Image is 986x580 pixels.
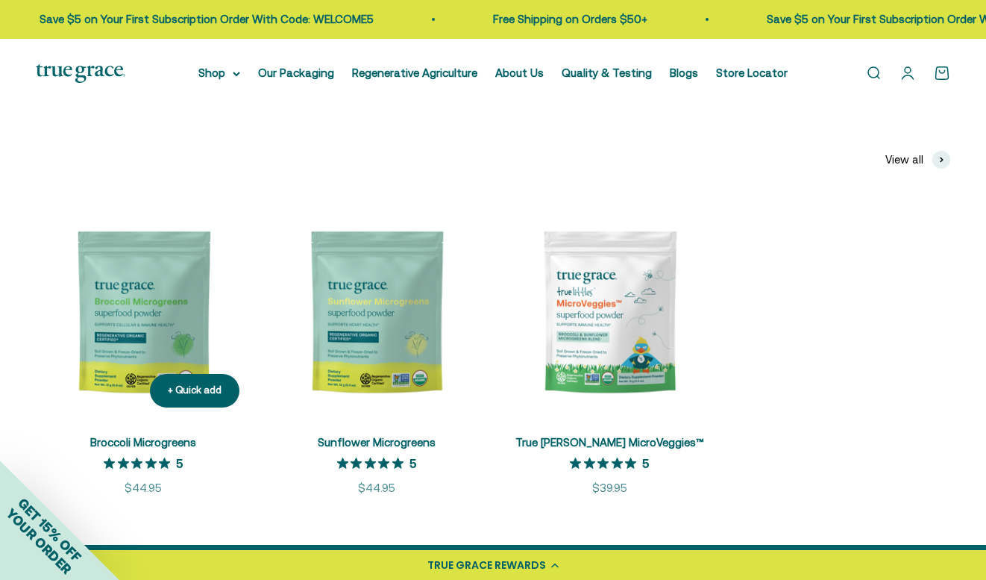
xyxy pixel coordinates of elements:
sale-price: $39.95 [592,479,627,497]
div: TRUE GRACE REWARDS [427,558,546,573]
a: Sunflower Microgreens [318,436,436,449]
a: Quality & Testing [562,66,652,79]
a: True [PERSON_NAME] MicroVeggies™ [515,436,704,449]
a: Our Packaging [258,66,334,79]
a: Blogs [670,66,698,79]
button: + Quick add [150,374,239,408]
span: 5 out 5 stars rating in total 3 reviews [570,453,642,474]
a: Broccoli Microgreens [90,436,196,449]
span: YOUR ORDER [3,505,75,577]
a: About Us [495,66,544,79]
sale-price: $44.95 [358,479,395,497]
div: + Quick add [168,383,222,399]
img: Sunflower microgreens have been shown in studies to contain phytochemicals known as flavonoids wh... [269,205,485,420]
a: Regenerative Agriculture [352,66,477,79]
p: 5 [176,455,183,470]
span: 5 out 5 stars rating in total 5 reviews [104,453,176,474]
span: View all [885,151,923,169]
p: 5 [409,455,416,470]
p: 5 [642,455,649,470]
img: Kids Daily Superfood for Immune Health* Easy way for kids to get more greens in their diet Regene... [502,205,717,420]
a: Store Locator [716,66,788,79]
span: 5 out 5 stars rating in total 2 reviews [337,453,409,474]
a: View all [885,151,950,169]
summary: Shop [198,64,240,82]
span: GET 15% OFF [15,495,84,564]
sale-price: $44.95 [125,479,162,497]
p: Save $5 on Your First Subscription Order With Code: WELCOME5 [39,10,373,28]
a: Free Shipping on Orders $50+ [492,13,647,25]
img: Broccoli Microgreens have been shown in studies to gently support the detoxification process — ak... [36,205,251,420]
